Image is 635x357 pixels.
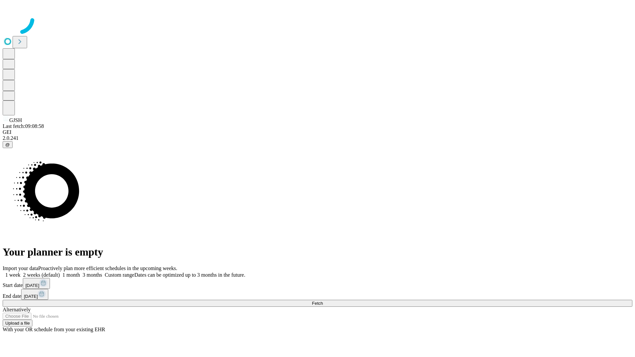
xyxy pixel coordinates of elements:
[63,272,80,278] span: 1 month
[5,142,10,147] span: @
[312,301,323,306] span: Fetch
[9,117,22,123] span: GJSH
[38,265,177,271] span: Proactively plan more efficient schedules in the upcoming weeks.
[3,320,32,327] button: Upload a file
[25,283,39,288] span: [DATE]
[3,327,105,332] span: With your OR schedule from your existing EHR
[5,272,21,278] span: 1 week
[24,294,38,299] span: [DATE]
[23,278,50,289] button: [DATE]
[3,123,44,129] span: Last fetch: 09:08:58
[134,272,245,278] span: Dates can be optimized up to 3 months in the future.
[3,289,632,300] div: End date
[3,307,30,312] span: Alternatively
[21,289,48,300] button: [DATE]
[23,272,60,278] span: 2 weeks (default)
[3,246,632,258] h1: Your planner is empty
[83,272,102,278] span: 3 months
[3,265,38,271] span: Import your data
[3,278,632,289] div: Start date
[3,300,632,307] button: Fetch
[3,141,13,148] button: @
[3,129,632,135] div: GEI
[105,272,134,278] span: Custom range
[3,135,632,141] div: 2.0.241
